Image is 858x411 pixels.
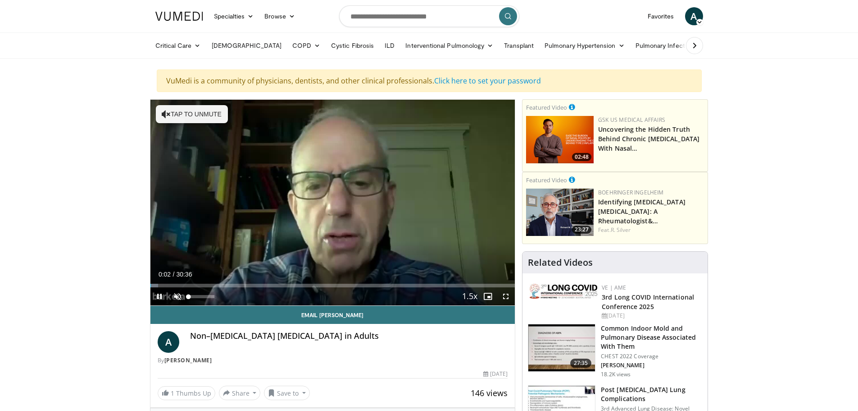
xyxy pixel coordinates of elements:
[572,226,591,234] span: 23:27
[598,198,685,225] a: Identifying [MEDICAL_DATA] [MEDICAL_DATA]: A Rheumatologist&…
[598,189,663,196] a: Boehringer Ingelheim
[601,353,702,360] p: CHEST 2022 Coverage
[598,125,699,152] a: Uncovering the Hidden Truth Behind Chronic [MEDICAL_DATA] With Nasal…
[339,5,519,27] input: Search topics, interventions
[602,284,626,291] a: VE | AME
[479,287,497,305] button: Enable picture-in-picture mode
[219,386,261,400] button: Share
[150,284,515,287] div: Progress Bar
[158,331,179,353] a: A
[264,386,310,400] button: Save to
[528,324,702,378] a: 27:35 Common Indoor Mold and Pulmonary Disease Associated With Them CHEST 2022 Coverage [PERSON_N...
[528,324,595,371] img: 7e353de0-d5d2-4f37-a0ac-0ef5f1a491ce.150x105_q85_crop-smart_upscale.jpg
[601,385,702,403] h3: Post [MEDICAL_DATA] Lung Complications
[572,153,591,161] span: 02:48
[526,116,594,163] a: 02:48
[598,226,704,234] div: Feat.
[598,116,665,124] a: GSK US Medical Affairs
[630,37,708,55] a: Pulmonary Infection
[601,371,631,378] p: 18.2K views
[190,331,508,341] h4: Non–[MEDICAL_DATA] [MEDICAL_DATA] in Adults
[157,69,702,92] div: VuMedi is a community of physicians, dentists, and other clinical professionals.
[642,7,680,25] a: Favorites
[164,356,212,364] a: [PERSON_NAME]
[168,287,186,305] button: Unmute
[150,100,515,306] video-js: Video Player
[530,284,597,299] img: a2792a71-925c-4fc2-b8ef-8d1b21aec2f7.png.150x105_q85_autocrop_double_scale_upscale_version-0.2.jpg
[189,295,214,298] div: Volume Level
[602,312,700,320] div: [DATE]
[158,356,508,365] div: By
[499,37,539,55] a: Transplant
[259,7,300,25] a: Browse
[150,287,168,305] button: Pause
[209,7,259,25] a: Specialties
[526,103,567,111] small: Featured Video
[400,37,499,55] a: Interventional Pulmonology
[602,293,694,311] a: 3rd Long COVID International Conference 2025
[526,116,594,163] img: d04c7a51-d4f2-46f9-936f-c139d13e7fbe.png.150x105_q85_crop-smart_upscale.png
[526,189,594,236] img: dcc7dc38-d620-4042-88f3-56bf6082e623.png.150x105_q85_crop-smart_upscale.png
[497,287,515,305] button: Fullscreen
[570,359,592,368] span: 27:35
[171,389,174,397] span: 1
[526,176,567,184] small: Featured Video
[685,7,703,25] a: A
[528,257,593,268] h4: Related Videos
[206,37,287,55] a: [DEMOGRAPHIC_DATA]
[159,271,171,278] span: 0:02
[483,370,508,378] div: [DATE]
[539,37,630,55] a: Pulmonary Hypertension
[150,306,515,324] a: Email [PERSON_NAME]
[461,287,479,305] button: Playback Rate
[176,271,192,278] span: 30:36
[158,386,215,400] a: 1 Thumbs Up
[526,189,594,236] a: 23:27
[601,324,702,351] h3: Common Indoor Mold and Pulmonary Disease Associated With Them
[611,226,631,234] a: R. Silver
[471,388,508,398] span: 146 views
[287,37,326,55] a: COPD
[173,271,175,278] span: /
[156,105,228,123] button: Tap to unmute
[326,37,379,55] a: Cystic Fibrosis
[155,12,203,21] img: VuMedi Logo
[379,37,400,55] a: ILD
[150,37,206,55] a: Critical Care
[601,362,702,369] p: [PERSON_NAME]
[434,76,541,86] a: Click here to set your password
